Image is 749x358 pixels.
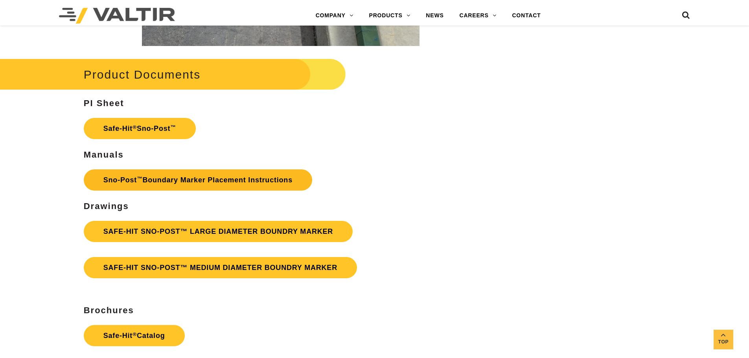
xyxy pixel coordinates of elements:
strong: Drawings [84,201,129,211]
a: Safe-Hit®Sno-Post™ [84,118,196,139]
a: Safe-Hit®Catalog [84,325,185,346]
strong: Manuals [84,150,124,160]
span: Top [714,338,733,347]
strong: PI Sheet [84,98,124,108]
a: CONTACT [504,8,548,24]
strong: Sno‐Post Boundary Marker Placement Instructions [103,176,293,184]
sup: ™ [137,176,142,182]
a: NEWS [418,8,451,24]
a: Sno‐Post™Boundary Marker Placement Instructions [84,169,312,191]
img: Valtir [59,8,175,24]
a: SAFE-HIT SNO-POST™ LARGE DIAMETER BOUNDRY MARKER [84,221,353,242]
a: CAREERS [452,8,504,24]
sup: ® [133,124,137,130]
a: Top [714,330,733,349]
a: COMPANY [308,8,361,24]
strong: Brochures [84,305,134,315]
a: PRODUCTS [361,8,418,24]
a: SAFE-HIT SNO-POST™ MEDIUM DIAMETER BOUNDRY MARKER [84,257,357,278]
sup: ™ [170,124,176,130]
sup: ® [133,331,137,337]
